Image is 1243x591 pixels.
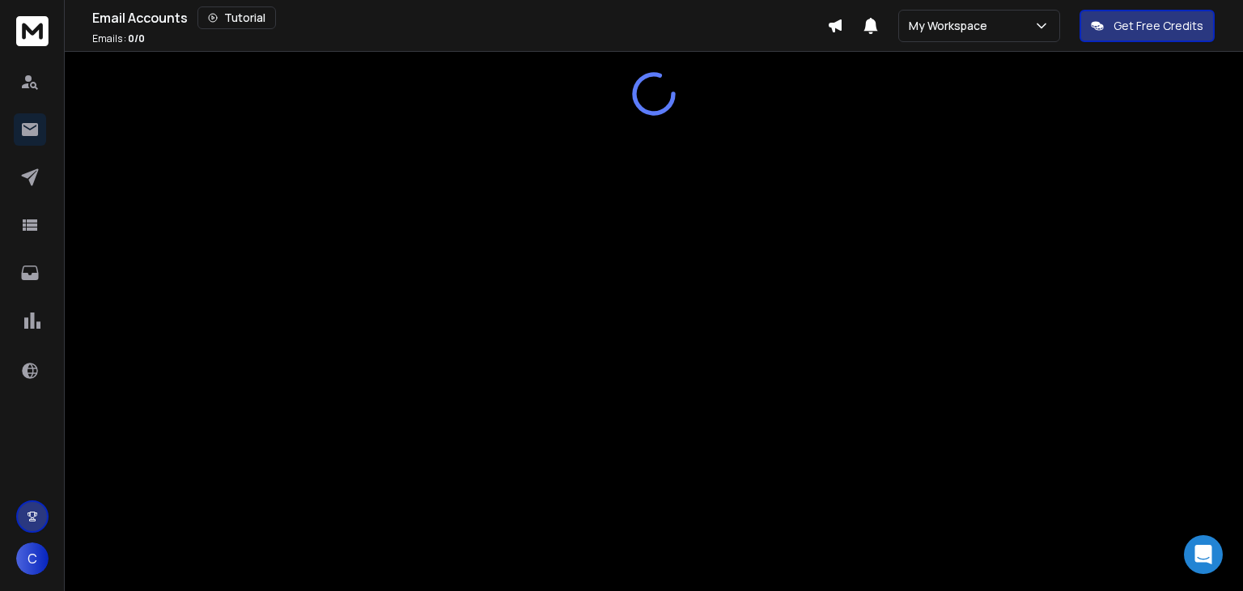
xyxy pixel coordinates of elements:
p: Emails : [92,32,145,45]
span: 0 / 0 [128,32,145,45]
div: Email Accounts [92,6,827,29]
p: Get Free Credits [1114,18,1203,34]
button: Tutorial [197,6,276,29]
button: C [16,542,49,575]
div: Open Intercom Messenger [1184,535,1223,574]
p: My Workspace [909,18,994,34]
button: Get Free Credits [1080,10,1215,42]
